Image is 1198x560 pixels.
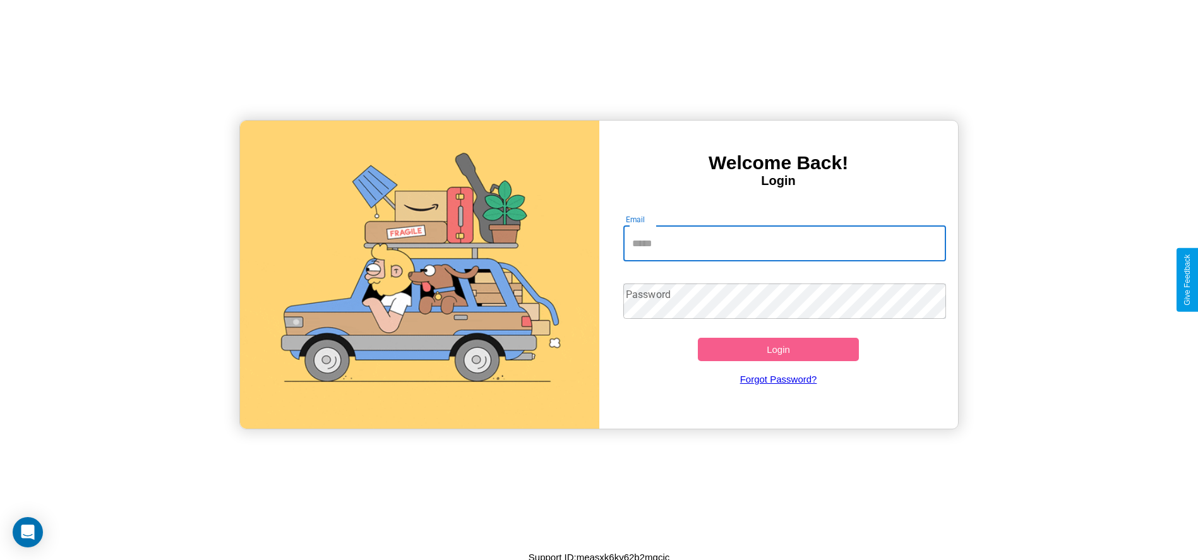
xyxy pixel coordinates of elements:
div: Give Feedback [1183,254,1192,306]
button: Login [698,338,860,361]
div: Open Intercom Messenger [13,517,43,547]
h4: Login [599,174,958,188]
h3: Welcome Back! [599,152,958,174]
img: gif [240,121,599,429]
label: Email [626,214,645,225]
a: Forgot Password? [617,361,940,397]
